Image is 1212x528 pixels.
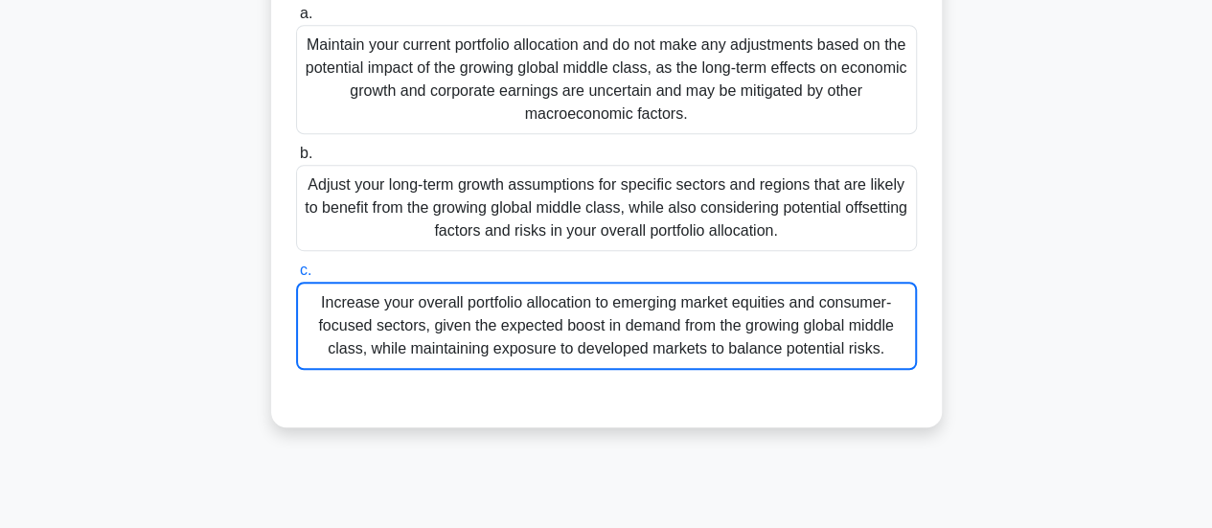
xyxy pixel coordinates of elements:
div: Maintain your current portfolio allocation and do not make any adjustments based on the potential... [296,25,917,134]
div: Increase your overall portfolio allocation to emerging market equities and consumer-focused secto... [296,282,917,370]
div: Adjust your long-term growth assumptions for specific sectors and regions that are likely to bene... [296,165,917,251]
span: b. [300,145,312,161]
span: a. [300,5,312,21]
span: c. [300,262,311,278]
